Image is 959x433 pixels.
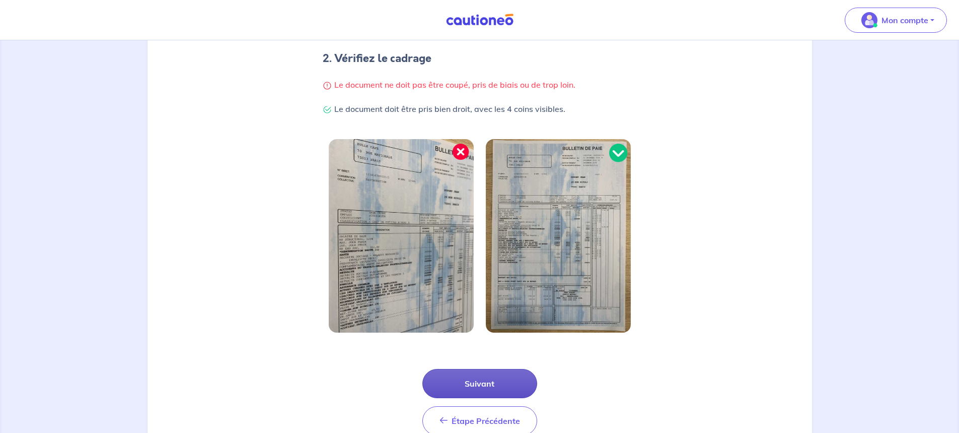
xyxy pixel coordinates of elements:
h4: 2. Vérifiez le cadrage [323,50,637,67]
img: Cautioneo [442,14,518,26]
button: illu_account_valid_menu.svgMon compte [845,8,947,33]
span: Étape Précédente [452,416,520,426]
button: Suivant [422,369,537,398]
img: Image bien cadrée 2 [486,139,631,333]
p: Mon compte [881,14,928,26]
p: Le document doit être pris bien droit, avec les 4 coins visibles. [323,103,637,115]
img: Warning [323,81,332,90]
img: Check [323,105,332,114]
img: illu_account_valid_menu.svg [861,12,877,28]
img: Image bien cadrée 1 [329,139,474,333]
p: Le document ne doit pas être coupé, pris de biais ou de trop loin. [323,79,637,91]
